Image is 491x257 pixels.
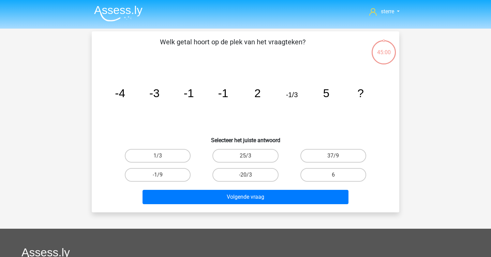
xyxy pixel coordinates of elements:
tspan: -1 [218,87,228,100]
img: Assessly [94,5,143,21]
p: Welk getal hoort op de plek van het vraagteken? [103,37,363,57]
label: 6 [300,168,366,182]
tspan: -1/3 [286,91,298,99]
h6: Selecteer het juiste antwoord [103,132,388,143]
tspan: -3 [149,87,160,100]
span: sterre [381,8,394,15]
label: 37/9 [300,149,366,163]
label: 1/3 [125,149,191,163]
button: Volgende vraag [143,190,349,204]
label: -20/3 [212,168,278,182]
label: -1/9 [125,168,191,182]
tspan: ? [357,87,364,100]
tspan: -4 [115,87,125,100]
tspan: 2 [254,87,261,100]
tspan: -1 [184,87,194,100]
tspan: 5 [323,87,329,100]
a: sterre [367,7,402,16]
div: 45:00 [371,40,397,57]
label: 25/3 [212,149,278,163]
